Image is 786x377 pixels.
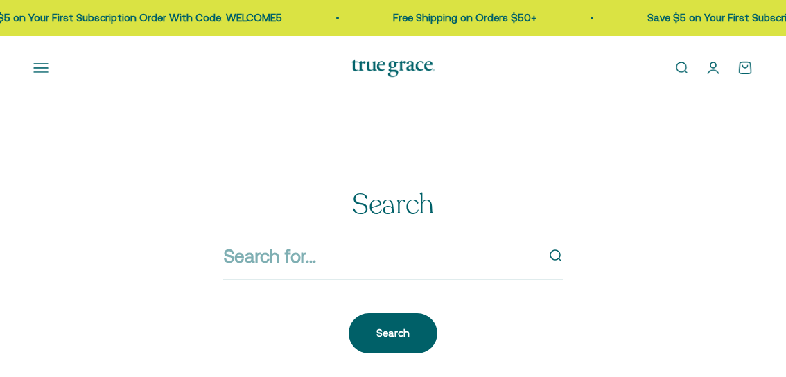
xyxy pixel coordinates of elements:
[352,189,434,220] h1: Search
[349,313,437,353] button: Search
[376,325,410,342] div: Search
[223,242,536,271] input: Search
[390,12,534,24] a: Free Shipping on Orders $50+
